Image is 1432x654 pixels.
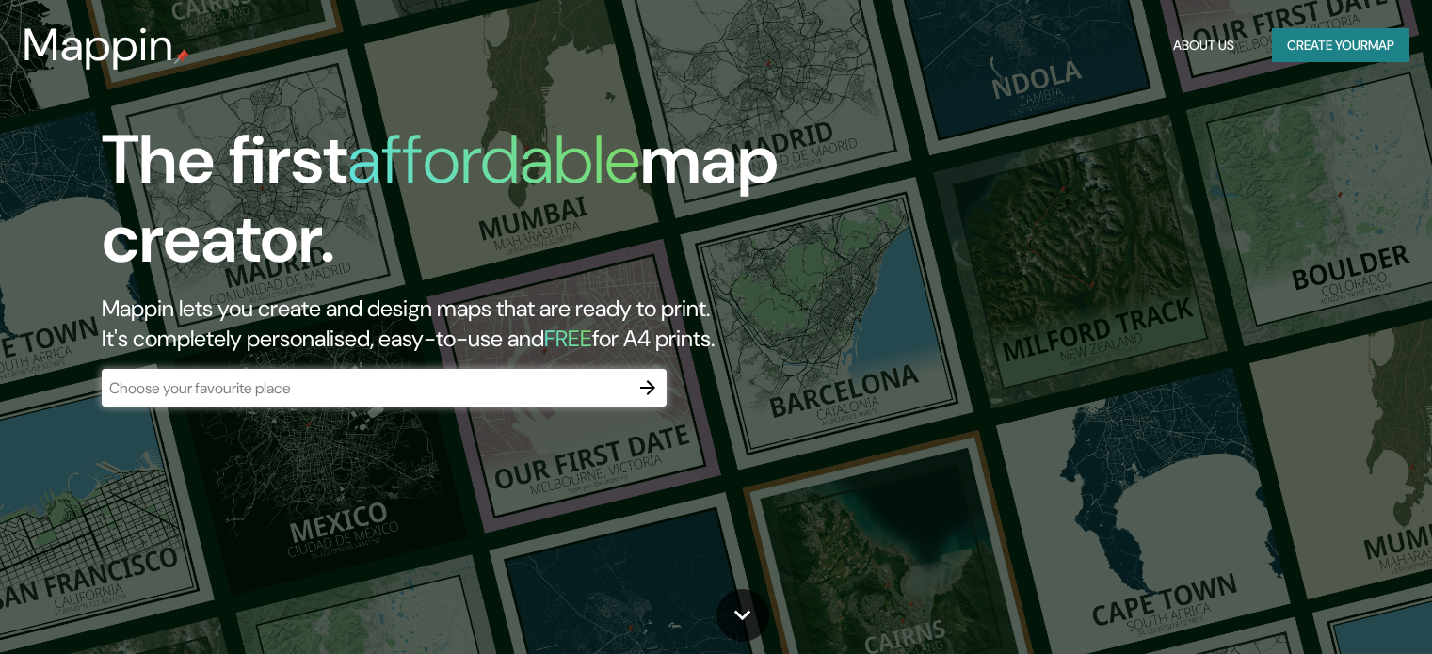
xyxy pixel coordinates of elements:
img: mappin-pin [174,49,189,64]
h5: FREE [544,324,592,353]
input: Choose your favourite place [102,377,629,399]
h2: Mappin lets you create and design maps that are ready to print. It's completely personalised, eas... [102,294,818,354]
iframe: Help widget launcher [1264,581,1411,633]
h3: Mappin [23,19,174,72]
button: About Us [1166,28,1242,63]
h1: The first map creator. [102,120,818,294]
button: Create yourmap [1272,28,1409,63]
h1: affordable [347,116,640,203]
